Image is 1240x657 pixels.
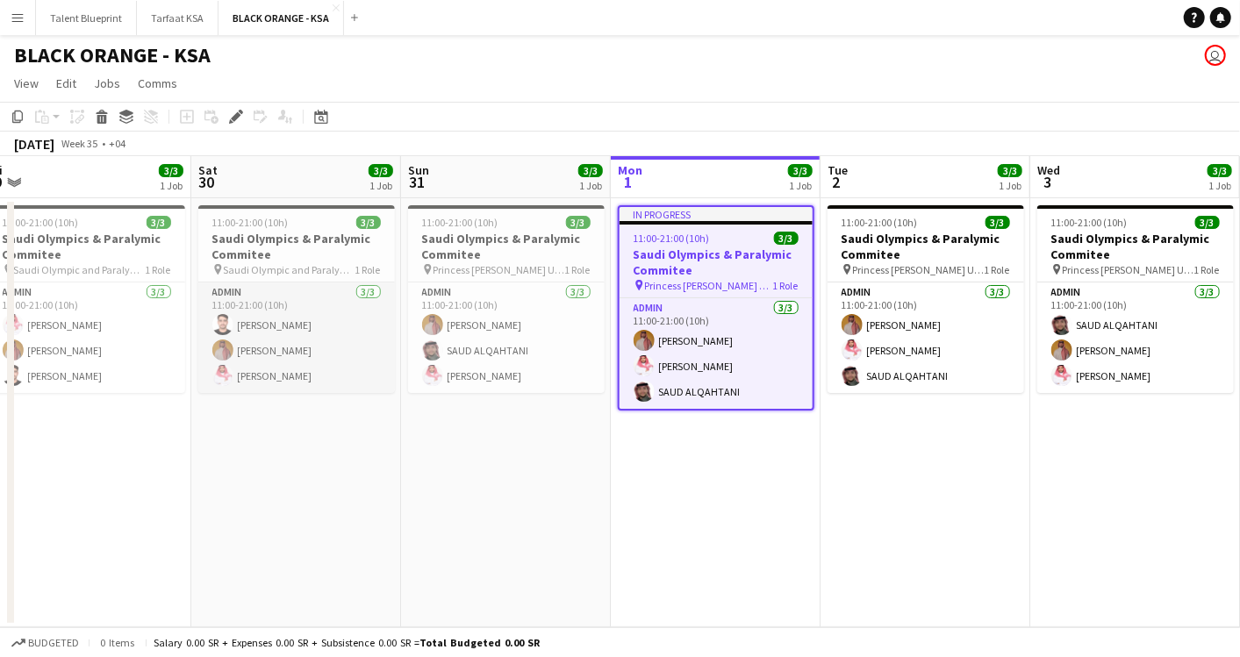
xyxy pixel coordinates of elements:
div: 1 Job [999,179,1021,192]
span: 3/3 [356,216,381,229]
app-card-role: Admin3/311:00-21:00 (10h)[PERSON_NAME][PERSON_NAME]SAUD ALQAHTANI [620,298,813,409]
span: Tue [828,162,848,178]
app-job-card: In progress11:00-21:00 (10h)3/3Saudi Olympics & Paralymic Commitee Princess [PERSON_NAME] Univers... [618,205,814,411]
span: 3/3 [147,216,171,229]
div: +04 [109,137,125,150]
span: Wed [1037,162,1060,178]
span: Budgeted [28,637,79,649]
span: 3 [1035,172,1060,192]
app-job-card: 11:00-21:00 (10h)3/3Saudi Olympics & Paralymic Commitee Saudi Olympic and Paralympic committee1 R... [198,205,395,393]
div: 1 Job [369,179,392,192]
span: Jobs [94,75,120,91]
span: Princess [PERSON_NAME] University [1063,263,1194,276]
h3: Saudi Olympics & Paralymic Commitee [408,231,605,262]
div: 1 Job [789,179,812,192]
a: Edit [49,72,83,95]
span: 0 items [97,636,139,649]
span: 1 Role [355,263,381,276]
span: 11:00-21:00 (10h) [212,216,289,229]
div: In progress [620,207,813,221]
span: 1 Role [146,263,171,276]
span: 11:00-21:00 (10h) [422,216,498,229]
span: 3/3 [1208,164,1232,177]
span: Princess [PERSON_NAME] University [434,263,565,276]
span: 1 Role [1194,263,1220,276]
span: 3/3 [566,216,591,229]
h3: Saudi Olympics & Paralymic Commitee [198,231,395,262]
span: 3/3 [788,164,813,177]
span: Saudi Olympic and Paralympic committee [224,263,355,276]
span: 11:00-21:00 (10h) [842,216,918,229]
app-card-role: Admin3/311:00-21:00 (10h)[PERSON_NAME]SAUD ALQAHTANI[PERSON_NAME] [408,282,605,393]
span: Sun [408,162,429,178]
span: 3/3 [578,164,603,177]
div: Salary 0.00 SR + Expenses 0.00 SR + Subsistence 0.00 SR = [154,636,540,649]
span: 11:00-21:00 (10h) [1051,216,1128,229]
span: 1 Role [773,279,799,292]
span: Princess [PERSON_NAME] University [853,263,985,276]
app-job-card: 11:00-21:00 (10h)3/3Saudi Olympics & Paralymic Commitee Princess [PERSON_NAME] University1 RoleAd... [1037,205,1234,393]
button: Budgeted [9,633,82,653]
span: 3/3 [1195,216,1220,229]
span: Sat [198,162,218,178]
app-card-role: Admin3/311:00-21:00 (10h)[PERSON_NAME][PERSON_NAME][PERSON_NAME] [198,282,395,393]
span: Saudi Olympic and Paralympic committee [14,263,146,276]
div: [DATE] [14,135,54,153]
span: 3/3 [159,164,183,177]
button: Talent Blueprint [36,1,137,35]
span: Princess [PERSON_NAME] University [645,279,773,292]
span: Week 35 [58,137,102,150]
a: View [7,72,46,95]
span: 11:00-21:00 (10h) [634,232,710,245]
span: 11:00-21:00 (10h) [3,216,79,229]
h3: Saudi Olympics & Paralymic Commitee [1037,231,1234,262]
a: Comms [131,72,184,95]
span: Edit [56,75,76,91]
span: 31 [405,172,429,192]
app-job-card: 11:00-21:00 (10h)3/3Saudi Olympics & Paralymic Commitee Princess [PERSON_NAME] University1 RoleAd... [828,205,1024,393]
div: 1 Job [1208,179,1231,192]
button: Tarfaat KSA [137,1,219,35]
a: Jobs [87,72,127,95]
span: 1 [615,172,642,192]
span: 3/3 [998,164,1022,177]
span: 2 [825,172,848,192]
button: BLACK ORANGE - KSA [219,1,344,35]
span: View [14,75,39,91]
h3: Saudi Olympics & Paralymic Commitee [620,246,813,278]
app-user-avatar: Abdulwahab Al Hijan [1205,45,1226,66]
span: 1 Role [985,263,1010,276]
div: 1 Job [160,179,183,192]
div: 1 Job [579,179,602,192]
span: Comms [138,75,177,91]
span: 3/3 [369,164,393,177]
span: 30 [196,172,218,192]
span: Mon [618,162,642,178]
h3: Saudi Olympics & Paralymic Commitee [828,231,1024,262]
span: Total Budgeted 0.00 SR [419,636,540,649]
app-job-card: 11:00-21:00 (10h)3/3Saudi Olympics & Paralymic Commitee Princess [PERSON_NAME] University1 RoleAd... [408,205,605,393]
h1: BLACK ORANGE - KSA [14,42,211,68]
span: 3/3 [774,232,799,245]
span: 3/3 [986,216,1010,229]
app-card-role: Admin3/311:00-21:00 (10h)[PERSON_NAME][PERSON_NAME]SAUD ALQAHTANI [828,282,1024,393]
app-card-role: Admin3/311:00-21:00 (10h)SAUD ALQAHTANI[PERSON_NAME][PERSON_NAME] [1037,282,1234,393]
span: 1 Role [565,263,591,276]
